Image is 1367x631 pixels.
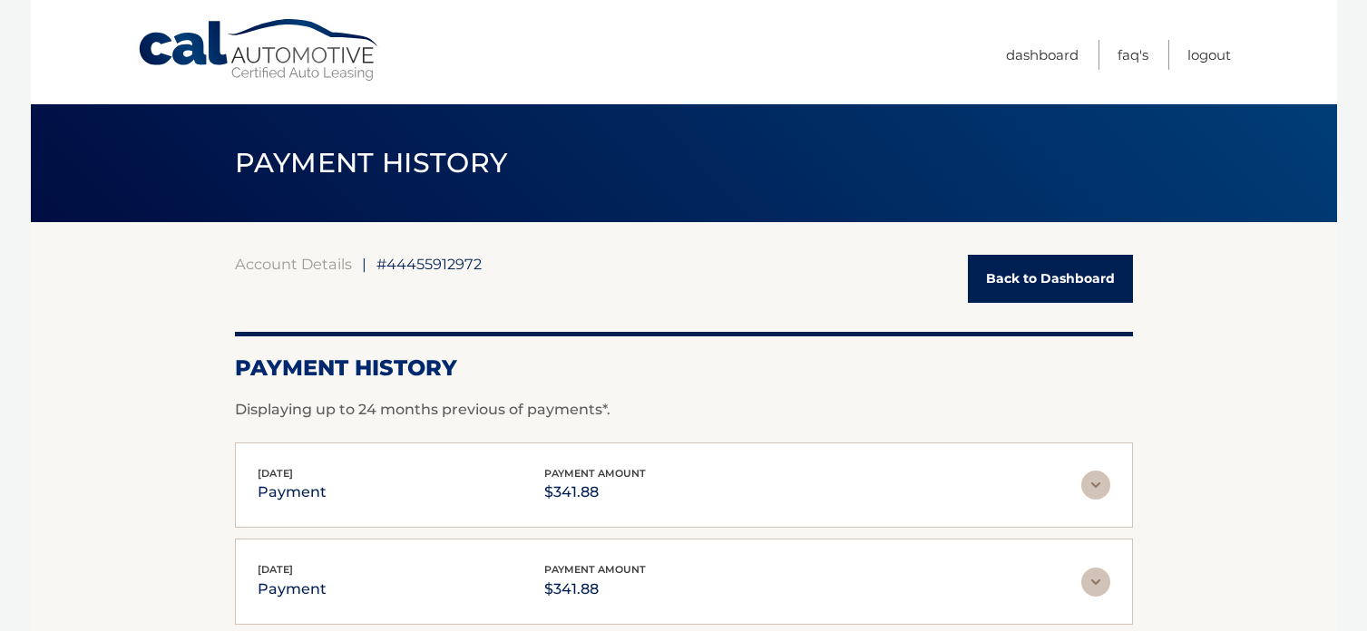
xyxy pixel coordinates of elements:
[968,255,1133,303] a: Back to Dashboard
[235,354,1133,382] h2: Payment History
[1187,40,1231,70] a: Logout
[1006,40,1079,70] a: Dashboard
[235,146,508,180] span: PAYMENT HISTORY
[1118,40,1148,70] a: FAQ's
[235,255,352,273] a: Account Details
[1081,568,1110,597] img: accordion-rest.svg
[544,480,646,505] p: $341.88
[258,563,293,576] span: [DATE]
[235,399,1133,421] p: Displaying up to 24 months previous of payments*.
[376,255,482,273] span: #44455912972
[362,255,366,273] span: |
[258,480,327,505] p: payment
[137,18,382,83] a: Cal Automotive
[544,563,646,576] span: payment amount
[544,577,646,602] p: $341.88
[258,577,327,602] p: payment
[544,467,646,480] span: payment amount
[258,467,293,480] span: [DATE]
[1081,471,1110,500] img: accordion-rest.svg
